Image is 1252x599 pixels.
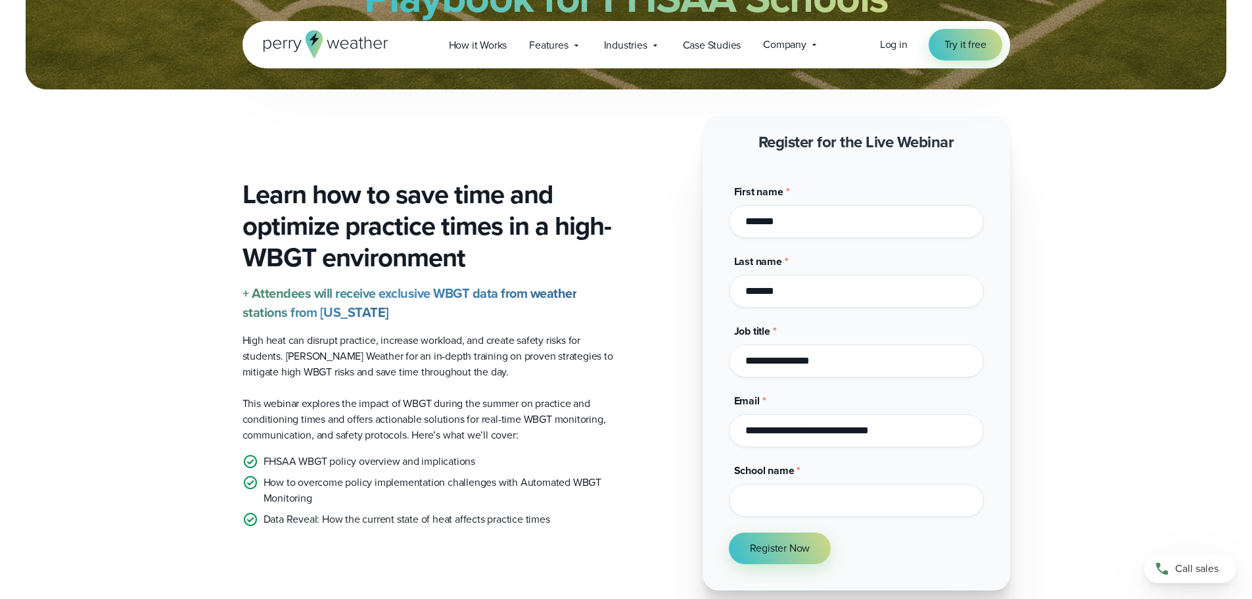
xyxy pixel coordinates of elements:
[763,37,806,53] span: Company
[758,130,954,154] strong: Register for the Live Webinar
[1144,554,1236,583] a: Call sales
[734,254,782,269] span: Last name
[734,393,760,408] span: Email
[734,463,795,478] span: School name
[734,323,770,339] span: Job title
[880,37,908,53] a: Log in
[449,37,507,53] span: How it Works
[683,37,741,53] span: Case Studies
[929,29,1002,60] a: Try it free
[264,512,550,527] p: Data Reveal: How the current state of heat affects practice times
[529,37,568,53] span: Features
[264,454,475,469] p: FHSAA WBGT policy overview and implications
[243,396,616,443] p: This webinar explores the impact of WBGT during the summer on practice and conditioning times and...
[438,32,519,59] a: How it Works
[264,475,616,506] p: How to overcome policy implementation challenges with Automated WBGT Monitoring
[880,37,908,52] span: Log in
[944,37,986,53] span: Try it free
[750,540,810,556] span: Register Now
[729,533,831,564] button: Register Now
[604,37,647,53] span: Industries
[243,333,616,380] p: High heat can disrupt practice, increase workload, and create safety risks for students. [PERSON_...
[672,32,753,59] a: Case Studies
[1175,561,1218,577] span: Call sales
[243,179,616,274] h3: Learn how to save time and optimize practice times in a high-WBGT environment
[734,184,783,199] span: First name
[243,283,577,322] strong: + Attendees will receive exclusive WBGT data from weather stations from [US_STATE]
